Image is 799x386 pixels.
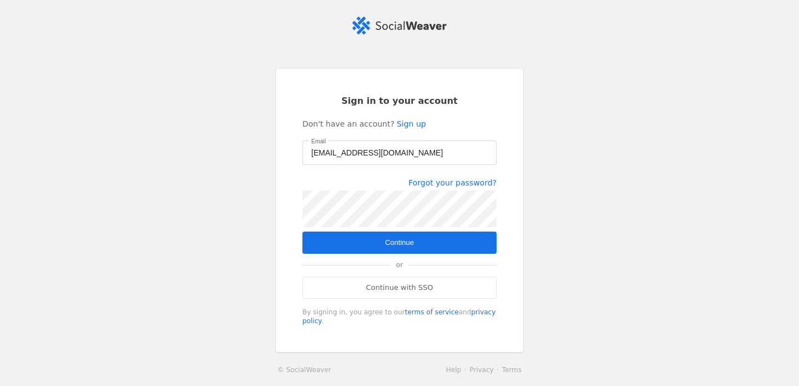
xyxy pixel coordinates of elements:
li: · [461,364,469,375]
a: terms of service [405,308,459,316]
span: or [391,254,408,276]
a: Forgot your password? [408,178,497,187]
a: Terms [502,366,522,374]
div: By signing in, you agree to our and . [302,308,497,325]
button: Continue [302,232,497,254]
a: Help [446,366,461,374]
a: Continue with SSO [302,277,497,299]
span: Don't have an account? [302,118,395,129]
span: Sign in to your account [341,95,458,107]
span: Continue [385,237,414,248]
li: · [494,364,502,375]
a: © SocialWeaver [277,364,331,375]
mat-label: Email [311,137,326,147]
a: Privacy [469,366,493,374]
a: Sign up [397,118,426,129]
a: privacy policy [302,308,495,325]
input: Email [311,146,488,159]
